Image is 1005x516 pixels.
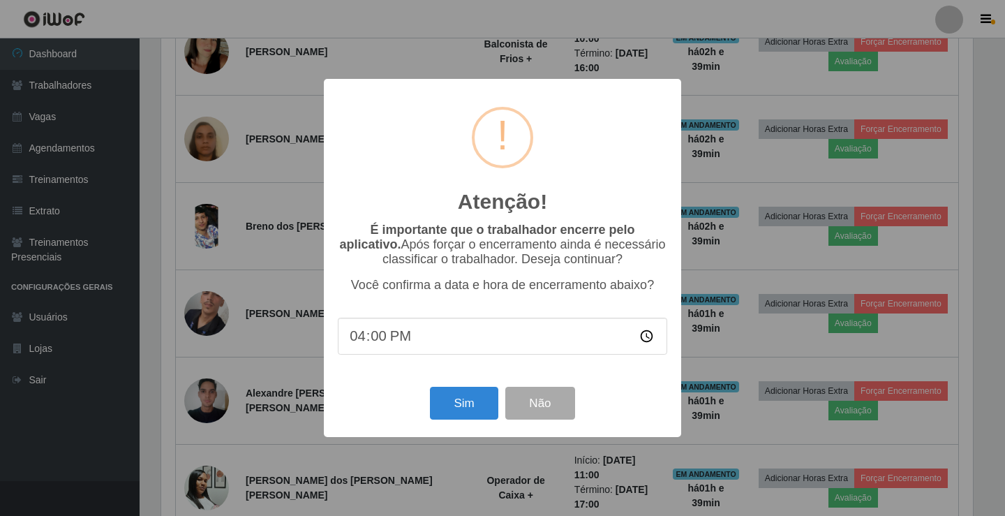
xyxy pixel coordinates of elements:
[458,189,547,214] h2: Atenção!
[339,223,634,251] b: É importante que o trabalhador encerre pelo aplicativo.
[505,387,574,420] button: Não
[338,223,667,267] p: Após forçar o encerramento ainda é necessário classificar o trabalhador. Deseja continuar?
[338,278,667,293] p: Você confirma a data e hora de encerramento abaixo?
[430,387,498,420] button: Sim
